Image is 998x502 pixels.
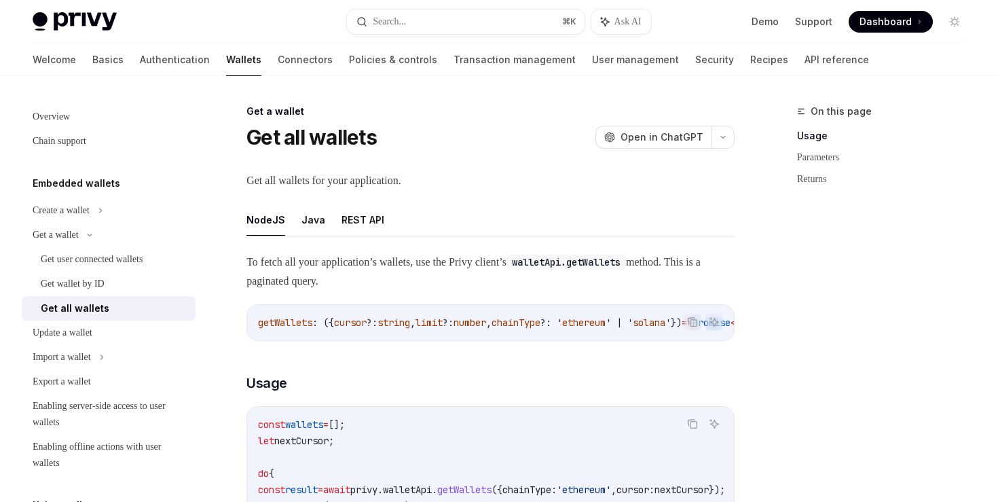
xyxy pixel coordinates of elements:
[944,11,965,33] button: Toggle dark mode
[665,317,682,329] span: '})
[258,484,285,496] span: const
[22,296,196,321] a: Get all wallets
[502,484,557,496] span: chainType:
[33,227,79,243] div: Get a wallet
[312,317,334,329] span: : ({
[246,253,735,291] span: To fetch all your application’s wallets, use the Privy client’s method. This is a paginated query.
[540,317,562,329] span: ?: '
[341,204,384,236] button: REST API
[506,255,626,270] code: walletApi.getWallets
[437,484,492,496] span: getWallets
[750,43,788,76] a: Recipes
[709,484,725,496] span: });
[22,370,196,394] a: Export a wallet
[633,317,665,329] span: solana
[226,43,261,76] a: Wallets
[246,204,285,236] button: NodeJS
[795,15,832,29] a: Support
[41,300,109,317] div: Get all wallets
[329,418,345,431] span: [];
[258,317,312,329] span: getWallets
[432,484,437,496] span: .
[684,415,701,433] button: Copy the contents from the code block
[323,484,350,496] span: await
[621,130,703,144] span: Open in ChatGPT
[33,439,187,471] div: Enabling offline actions with user wallets
[415,317,443,329] span: limit
[486,317,492,329] span: ,
[33,349,91,365] div: Import a wallet
[562,16,576,27] span: ⌘ K
[557,484,611,496] span: 'ethereum'
[492,484,502,496] span: ({
[22,247,196,272] a: Get user connected wallets
[285,484,318,496] span: result
[274,435,329,447] span: nextCursor
[22,435,196,476] a: Enabling offline actions with user wallets
[285,418,323,431] span: wallets
[33,109,70,125] div: Overview
[805,43,869,76] a: API reference
[611,484,616,496] span: ,
[705,415,723,433] button: Ask AI
[33,43,76,76] a: Welcome
[377,317,410,329] span: string
[33,175,120,192] h5: Embedded wallets
[323,418,329,431] span: =
[33,133,86,149] div: Chain support
[614,15,642,29] span: Ask AI
[492,317,540,329] span: chainType
[41,276,105,292] div: Get wallet by ID
[246,105,735,118] div: Get a wallet
[682,317,692,329] span: =>
[454,317,486,329] span: number
[278,43,333,76] a: Connectors
[595,126,711,149] button: Open in ChatGPT
[410,317,415,329] span: ,
[695,43,734,76] a: Security
[301,204,325,236] button: Java
[373,14,406,30] div: Search...
[140,43,210,76] a: Authentication
[41,251,143,268] div: Get user connected wallets
[22,394,196,435] a: Enabling server-side access to user wallets
[33,398,187,431] div: Enabling server-side access to user wallets
[454,43,576,76] a: Transaction management
[797,147,976,168] a: Parameters
[347,10,584,34] button: Search...⌘K
[318,484,323,496] span: =
[797,125,976,147] a: Usage
[246,171,735,190] span: Get all wallets for your application.
[33,202,90,219] div: Create a wallet
[258,435,274,447] span: let
[654,484,709,496] span: nextCursor
[33,12,117,31] img: light logo
[705,313,723,331] button: Ask AI
[33,374,91,390] div: Export a wallet
[349,43,437,76] a: Policies & controls
[592,43,679,76] a: User management
[752,15,779,29] a: Demo
[606,317,633,329] span: ' | '
[22,321,196,345] a: Update a wallet
[329,435,334,447] span: ;
[383,484,432,496] span: walletApi
[562,317,606,329] span: ethereum
[92,43,124,76] a: Basics
[269,467,274,480] span: {
[443,317,454,329] span: ?:
[350,484,377,496] span: privy
[246,374,287,393] span: Usage
[849,11,933,33] a: Dashboard
[811,103,872,120] span: On this page
[860,15,912,29] span: Dashboard
[22,129,196,154] a: Chain support
[797,168,976,190] a: Returns
[258,418,285,431] span: const
[246,125,377,149] h1: Get all wallets
[22,105,196,129] a: Overview
[258,467,269,480] span: do
[377,484,383,496] span: .
[591,10,651,34] button: Ask AI
[731,317,736,329] span: <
